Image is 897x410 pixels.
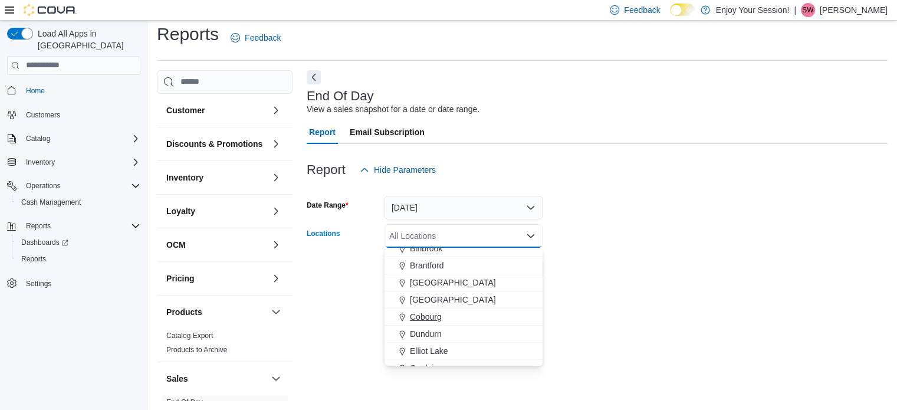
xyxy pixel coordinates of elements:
a: Customers [21,108,65,122]
a: Dashboards [17,235,73,250]
nav: Complex example [7,77,140,323]
span: End Of Day [166,398,203,407]
span: Reports [21,219,140,233]
p: Enjoy Your Session! [716,3,790,17]
h1: Reports [157,22,219,46]
button: Elliot Lake [385,343,543,360]
button: Sales [166,373,267,385]
h3: End Of Day [307,89,374,103]
span: Brantford [410,260,444,271]
span: Dashboards [21,238,68,247]
span: Feedback [245,32,281,44]
button: Customers [2,106,145,123]
button: Customer [269,103,283,117]
p: | [794,3,796,17]
span: Dashboards [17,235,140,250]
h3: Report [307,163,346,177]
button: Products [269,305,283,319]
a: Reports [17,252,51,266]
label: Locations [307,229,340,238]
h3: Customer [166,104,205,116]
span: Catalog [21,132,140,146]
a: Catalog Export [166,332,213,340]
button: Inventory [166,172,267,183]
button: Sales [269,372,283,386]
span: SW [802,3,813,17]
span: Inventory [21,155,140,169]
h3: Inventory [166,172,203,183]
button: Loyalty [269,204,283,218]
div: View a sales snapshot for a date or date range. [307,103,479,116]
button: Cash Management [12,194,145,211]
button: Reports [12,251,145,267]
a: Settings [21,277,56,291]
button: Binbrook [385,240,543,257]
a: Cash Management [17,195,86,209]
span: Reports [17,252,140,266]
h3: Products [166,306,202,318]
button: Discounts & Promotions [269,137,283,151]
button: Inventory [2,154,145,170]
button: Pricing [166,273,267,284]
span: Home [21,83,140,98]
span: Customers [26,110,60,120]
span: Hide Parameters [374,164,436,176]
button: OCM [269,238,283,252]
button: Discounts & Promotions [166,138,267,150]
button: [GEOGRAPHIC_DATA] [385,274,543,291]
span: Customers [21,107,140,122]
h3: Discounts & Promotions [166,138,262,150]
span: Operations [21,179,140,193]
h3: OCM [166,239,186,251]
button: Hide Parameters [355,158,441,182]
button: Close list of options [526,231,535,241]
span: Binbrook [410,242,442,254]
div: Products [157,329,293,362]
button: Catalog [2,130,145,147]
span: Operations [26,181,61,191]
button: [DATE] [385,196,543,219]
h3: Loyalty [166,205,195,217]
span: Cash Management [21,198,81,207]
span: Email Subscription [350,120,425,144]
span: Inventory [26,158,55,167]
span: Reports [21,254,46,264]
span: [GEOGRAPHIC_DATA] [410,277,496,288]
button: Goulais [385,360,543,377]
span: Settings [21,275,140,290]
a: Dashboards [12,234,145,251]
span: Load All Apps in [GEOGRAPHIC_DATA] [33,28,140,51]
span: Report [309,120,336,144]
button: Reports [21,219,55,233]
button: Inventory [21,155,60,169]
button: Brantford [385,257,543,274]
span: Settings [26,279,51,288]
span: Feedback [624,4,660,16]
span: Elliot Lake [410,345,448,357]
span: Home [26,86,45,96]
img: Cova [24,4,77,16]
button: Next [307,70,321,84]
button: Inventory [269,170,283,185]
button: [GEOGRAPHIC_DATA] [385,291,543,309]
button: Operations [2,178,145,194]
p: [PERSON_NAME] [820,3,888,17]
a: Feedback [226,26,285,50]
a: End Of Day [166,398,203,406]
span: Dundurn [410,328,442,340]
button: Dundurn [385,326,543,343]
a: Home [21,84,50,98]
div: Sarah Wilson [801,3,815,17]
input: Dark Mode [670,4,695,16]
span: [GEOGRAPHIC_DATA] [410,294,496,306]
span: Cash Management [17,195,140,209]
button: OCM [166,239,267,251]
a: Products to Archive [166,346,227,354]
label: Date Range [307,201,349,210]
button: Cobourg [385,309,543,326]
button: Reports [2,218,145,234]
button: Settings [2,274,145,291]
h3: Sales [166,373,188,385]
